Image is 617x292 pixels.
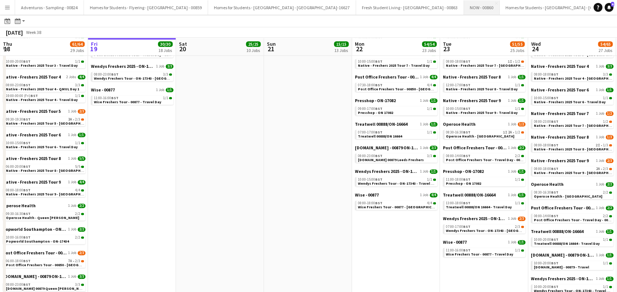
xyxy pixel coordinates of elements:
[358,153,436,162] a: 08:00-23:00BST3/3[DOMAIN_NAME] 00879 Leeds Freshers
[551,143,558,147] span: BST
[3,203,85,208] a: Operose Health1 Job2/2
[156,88,164,92] span: 1 Job
[515,83,520,87] span: 1/1
[358,110,393,115] span: Presshop - ON 17082
[463,201,470,205] span: BST
[443,121,525,127] a: Operose Health1 Job1/2
[375,153,382,158] span: BST
[375,130,382,135] span: BST
[78,133,85,137] span: 1/1
[6,188,31,192] span: 08:00-18:00
[68,133,76,137] span: 1 Job
[443,145,507,150] span: Post Office Freshers Tour - 00850
[375,177,382,182] span: BST
[443,168,525,192] div: Presshop - ON-170821 Job1/111:00-18:00BST1/1Presshop - ON 17082
[518,146,525,150] span: 2/2
[375,59,382,64] span: BST
[596,88,604,92] span: 1 Job
[3,203,85,226] div: Operose Health1 Job2/209:30-16:30BST2/2Operose Health - Queen [PERSON_NAME]
[23,83,31,87] span: BST
[75,118,80,121] span: 2/3
[446,83,524,91] a: 12:00-17:00BST1/1Native - Freshers 2025 Tour 8 - Travel Day
[534,100,606,104] span: Native - Freshers 2025 Tour 6 - Travel Day
[606,111,613,116] span: 1/2
[3,108,61,114] span: Native - Freshers 2025 Tour 5
[427,107,432,111] span: 1/1
[3,132,85,156] div: Native - Freshers 2025 Tour 61 Job1/110:00-15:00BST1/1Native - Freshers 2025 Tour 6 - Travel Day
[420,75,428,79] span: 1 Job
[463,153,470,158] span: BST
[91,63,173,87] div: Wendys Freshers 2025 - ON-173431 Job3/308:00-23:00BST3/3Wendys Freshers Tour - ON-17343 - [GEOGRA...
[518,75,525,79] span: 1/1
[606,88,613,92] span: 1/1
[427,154,432,158] span: 3/3
[508,122,516,126] span: 1 Job
[6,93,84,102] a: 19:00-00:00 (Fri)BST1/1Native - Freshers 2025 Tour 4 - Travel Day
[443,192,525,198] a: Treatwell 00888/ON-166641 Job1/1
[518,193,525,197] span: 1/1
[3,179,61,185] span: Native - Freshers 2025 Tour 9
[23,188,31,192] span: BST
[375,83,382,87] span: BST
[508,75,516,79] span: 1 Job
[355,145,437,168] div: [DOMAIN_NAME] - 00879 ON-162111 Job3/308:00-23:00BST3/3[DOMAIN_NAME] 00879 Leeds Freshers
[443,74,525,80] a: Native - Freshers 2025 Tour 81 Job1/1
[23,117,31,122] span: BST
[534,166,612,175] a: 08:00-18:00BST2A•2/3Native - Freshers 2025 Tour 9 - [GEOGRAPHIC_DATA] Day 1
[603,191,608,194] span: 2/2
[31,93,38,98] span: BST
[358,205,444,209] span: Wise Freshers Tour - 00877 - Leeds University
[355,121,408,127] span: Treatwell 00888/ON-16664
[163,73,168,76] span: 3/3
[358,106,436,115] a: 09:00-17:00BST1/1Presshop - ON 17082
[6,83,31,87] span: 08:00-23:00
[94,95,172,104] a: 11:00-16:00BST1/1Wise Freshers Tour - 00877 - Travel Day
[596,182,604,187] span: 1 Job
[508,98,516,103] span: 1 Job
[111,72,119,77] span: BST
[430,169,437,174] span: 1/1
[534,191,558,194] span: 08:30-16:30
[463,59,470,64] span: BST
[446,107,470,111] span: 10:00-15:00
[446,87,518,91] span: Native - Freshers 2025 Tour 8 - Travel Day
[603,167,608,171] span: 2/3
[531,205,595,211] span: Post Office Freshers Tour - 00850
[6,63,78,68] span: Native - Freshers 2025 Tour 3 - Travel Day
[446,130,524,138] a: 08:30-16:30BST1I2A•1/2Operose Health - [GEOGRAPHIC_DATA]
[420,169,428,174] span: 1 Job
[355,168,419,174] span: Wendys Freshers 2025 - ON-17343
[531,87,613,93] a: Native - Freshers 2025 Tour 61 Job1/1
[531,87,613,111] div: Native - Freshers 2025 Tour 61 Job1/110:00-15:00BST1/1Native - Freshers 2025 Tour 6 - Travel Day
[508,60,512,63] span: 1I
[534,72,612,80] a: 08:00-18:00BST3/3Native - Freshers 2025 Tour 4 - [GEOGRAPHIC_DATA]
[78,109,85,114] span: 2/3
[355,168,437,192] div: Wendys Freshers 2025 - ON-173431 Job1/110:00-15:00BST1/1Wendys Freshers Tour - ON-17343 - Travel Day
[531,111,589,116] span: Native - Freshers 2025 Tour 7
[420,193,428,197] span: 1 Job
[515,154,520,158] span: 2/2
[508,146,516,150] span: 1 Job
[446,63,546,68] span: Native - Freshers 2025 Tour 7 - Aberystwyth University Day 1
[551,95,558,100] span: BST
[94,76,192,81] span: Wendys Freshers Tour - ON-17343 - University of Surrey
[355,192,437,198] a: Wise - 008771 Job4/4
[443,192,496,198] span: Treatwell 00888/ON-16664
[375,201,382,205] span: BST
[515,107,520,111] span: 1/1
[6,141,31,145] span: 10:00-15:00
[358,87,456,91] span: Post Office Freshers Tour - 00850 - Leeds University
[531,205,613,211] a: Post Office Freshers Tour - 008501 Job2/2
[420,146,428,150] span: 1 Job
[531,181,613,205] div: Operose Health1 Job2/208:30-16:30BST2/2Operose Health - [GEOGRAPHIC_DATA]
[358,83,436,91] a: 07:30-18:00BST4/4Post Office Freshers Tour - 00850 - [GEOGRAPHIC_DATA]
[446,178,470,181] span: 11:00-18:00
[3,179,85,185] a: Native - Freshers 2025 Tour 91 Job4/4
[23,164,31,169] span: BST
[68,118,72,121] span: 3A
[531,158,613,181] div: Native - Freshers 2025 Tour 91 Job2/308:00-18:00BST2A•2/3Native - Freshers 2025 Tour 9 - [GEOGRAP...
[443,74,501,80] span: Native - Freshers 2025 Tour 8
[515,131,520,134] span: 1/2
[446,201,470,205] span: 13:00-18:00
[518,169,525,174] span: 1/1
